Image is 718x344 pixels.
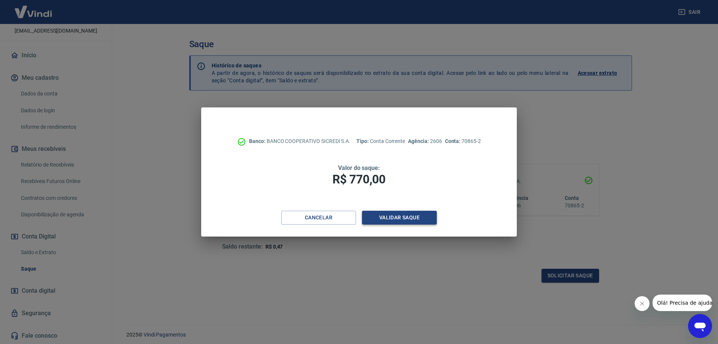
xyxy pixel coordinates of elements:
[445,137,481,145] p: 70865-2
[635,296,650,311] iframe: Fechar mensagem
[338,164,380,171] span: Valor do saque:
[445,138,462,144] span: Conta:
[408,137,442,145] p: 2606
[356,137,405,145] p: Conta Corrente
[249,137,350,145] p: BANCO COOPERATIVO SICREDI S.A.
[4,5,63,11] span: Olá! Precisa de ajuda?
[408,138,430,144] span: Agência:
[653,295,712,311] iframe: Mensagem da empresa
[356,138,370,144] span: Tipo:
[362,211,437,225] button: Validar saque
[688,314,712,338] iframe: Botão para abrir a janela de mensagens
[249,138,267,144] span: Banco:
[332,172,386,186] span: R$ 770,00
[281,211,356,225] button: Cancelar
